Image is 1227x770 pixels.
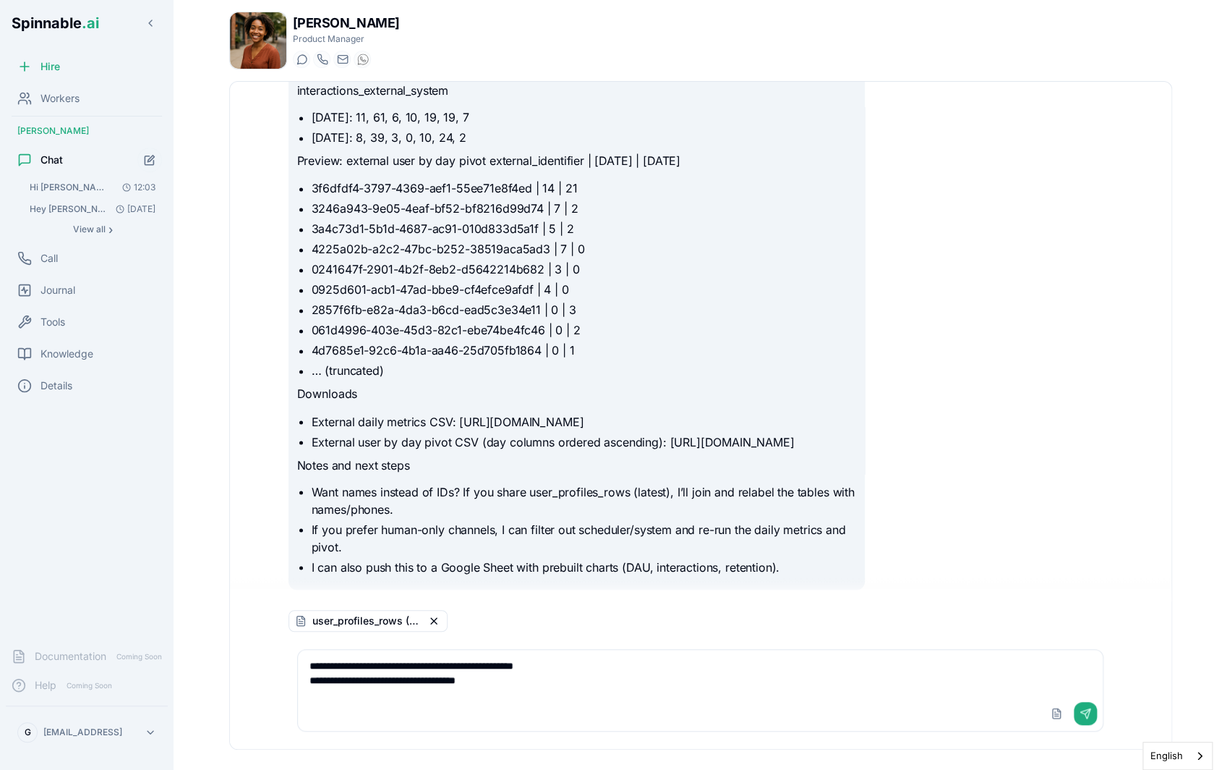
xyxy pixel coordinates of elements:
span: Hi taylor: Hi Gil! How can I help today? [30,182,111,193]
li: 4d7685e1-92c6-4b1a-aa46-25d705fb1864 | 0 | 1 [312,342,857,359]
div: [PERSON_NAME] [6,119,168,143]
li: 4225a02b-a2c2-47bc-b252-38519aca5ad3 | 7 | 0 [312,240,857,258]
span: [DATE] [110,203,155,215]
span: Coming Soon [62,679,116,693]
span: View all [73,224,106,235]
span: › [108,224,113,235]
span: Knowledge [40,347,93,361]
div: Language [1142,742,1213,770]
h1: [PERSON_NAME] [293,13,400,33]
span: Coming Soon [112,650,166,664]
li: 0925d601-acb1-47ad-bbe9-cf4efce9afdf | 4 | 0 [312,281,857,298]
button: Start new chat [137,148,162,172]
aside: Language selected: English [1142,742,1213,770]
p: Preview: external user by day pivot external_identifier | [DATE] | [DATE] [297,152,857,171]
li: 061d4996-403e-45d3-82c1-ebe74be4fc46 | 0 | 2 [312,321,857,339]
span: Hey taylor We're talking about spinnable to farah. She's a PR and brand specialist and we want t.... [30,203,110,215]
p: [EMAIL_ADDRESS] [43,727,122,738]
li: 0241647f-2901-4b2f-8eb2-d5642214b682 | 3 | 0 [312,261,857,278]
span: Chat [40,153,63,167]
span: Details [40,378,72,393]
button: Start a chat with Taylor Mitchell [293,51,310,68]
img: WhatsApp [357,54,369,65]
li: I can also push this to a Google Sheet with prebuilt charts (DAU, interactions, retention). [312,558,857,575]
li: [DATE]: 11, 61, 6, 10, 19, 19, 7 [312,109,857,126]
span: Documentation [35,649,106,664]
li: External user by day pivot CSV (day columns ordered ascending): [URL][DOMAIN_NAME] [312,433,857,450]
button: Open conversation: Hey taylor We're talking about spinnable to farah. She's a PR and brand specia... [23,199,162,219]
button: WhatsApp [354,51,371,68]
span: .ai [82,14,99,32]
p: Product Manager [293,33,400,45]
span: Tools [40,315,65,329]
span: 12:03 [116,182,155,193]
a: English [1143,742,1212,769]
span: G [25,727,31,738]
span: Workers [40,91,80,106]
span: Hire [40,59,60,74]
li: 3a4c73d1-5b1d-4687-ac91-010d833d5a1f | 5 | 2 [312,220,857,237]
button: Open conversation: Hi taylor [23,177,162,198]
span: Journal [40,283,75,297]
li: … (truncated) [312,362,857,379]
button: Start a call with Taylor Mitchell [313,51,330,68]
button: Show all conversations [23,221,162,238]
p: Notes and next steps [297,456,857,475]
li: 3f6dfdf4-3797-4369-aef1-55ee71e8f4ed | 14 | 21 [312,179,857,197]
li: 3246a943-9e05-4eaf-bf52-bf8216d99d74 | 7 | 2 [312,200,857,217]
li: 2857f6fb-e82a-4da3-b6cd-ead5c3e34e11 | 0 | 3 [312,301,857,318]
button: G[EMAIL_ADDRESS] [12,718,162,747]
img: Taylor Mitchell [230,12,286,69]
li: External daily metrics CSV: [URL][DOMAIN_NAME] [312,412,857,430]
button: Send email to taylor.mitchell@getspinnable.ai [333,51,351,68]
p: Downloads [297,385,857,404]
span: Spinnable [12,14,99,32]
span: Call [40,251,58,266]
li: If you prefer human-only channels, I can filter out scheduler/system and re-run the daily metrics... [312,520,857,555]
span: user_profiles_rows (4).csv [312,614,421,628]
span: Help [35,678,56,693]
li: [DATE]: 8, 39, 3, 0, 10, 24, 2 [312,129,857,146]
li: Want names instead of IDs? If you share user_profiles_rows (latest), I’ll join and relabel the ta... [312,483,857,517]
